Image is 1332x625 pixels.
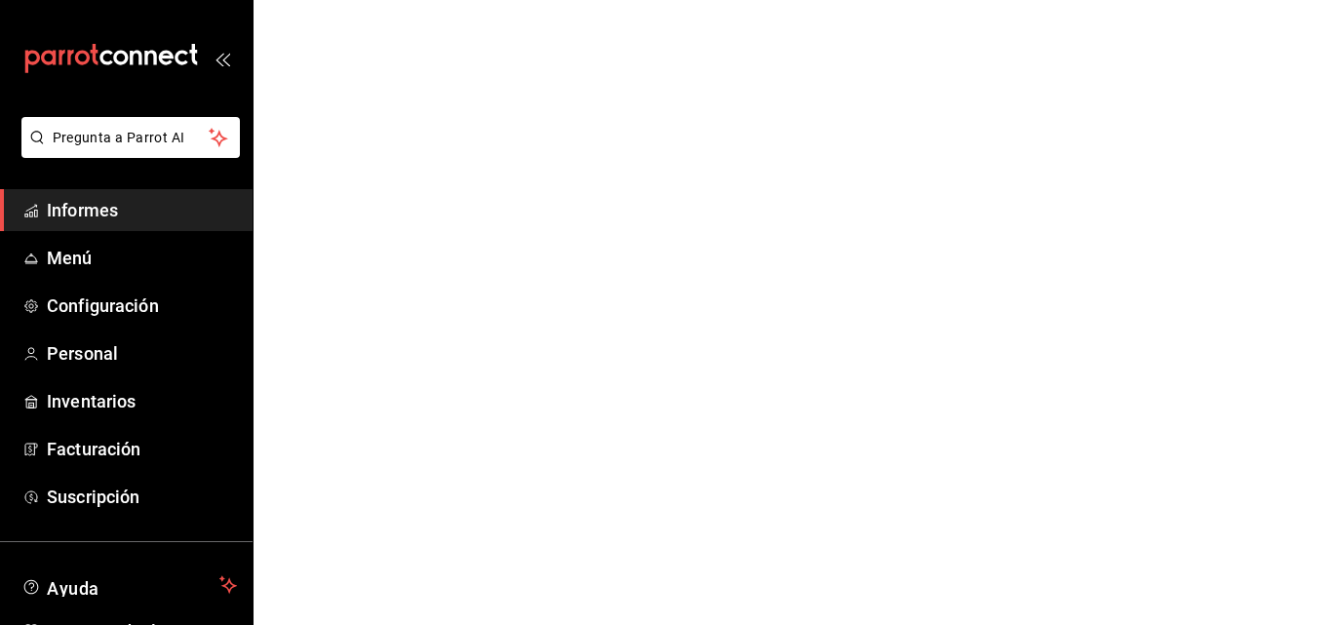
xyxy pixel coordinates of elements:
[47,439,140,459] font: Facturación
[47,295,159,316] font: Configuración
[47,343,118,364] font: Personal
[47,487,139,507] font: Suscripción
[53,130,185,145] font: Pregunta a Parrot AI
[47,200,118,220] font: Informes
[47,578,99,599] font: Ayuda
[47,248,93,268] font: Menú
[215,51,230,66] button: abrir_cajón_menú
[14,141,240,162] a: Pregunta a Parrot AI
[21,117,240,158] button: Pregunta a Parrot AI
[47,391,136,411] font: Inventarios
